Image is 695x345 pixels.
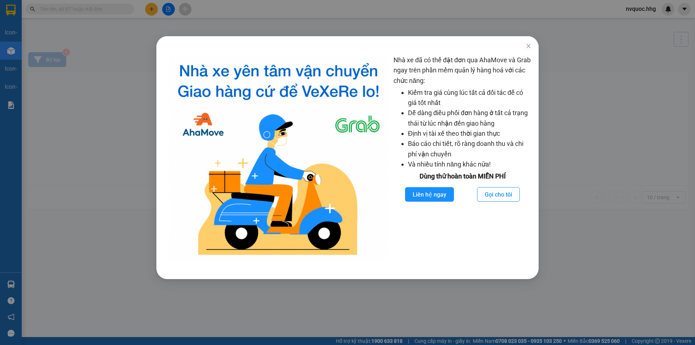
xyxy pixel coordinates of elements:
[526,43,531,49] span: close
[169,55,388,261] img: logo
[408,159,531,169] li: Và nhiều tính năng khác nữa!
[485,190,512,199] span: Gọi cho tôi
[408,139,531,159] li: Báo cáo chi tiết, rõ ràng doanh thu và chi phí vận chuyển
[393,171,531,181] div: Dùng thử hoàn toàn MIỄN PHÍ
[477,187,520,202] button: Gọi cho tôi
[393,55,531,261] div: Nhà xe đã có thể đặt đơn qua AhaMove và Grab ngay trên phần mềm quản lý hàng hoá với các chức năng:
[408,108,531,129] li: Dễ dàng điều phối đơn hàng ở tất cả trạng thái từ lúc nhận đến giao hàng
[405,187,454,202] button: Liên hệ ngay
[413,190,446,199] span: Liên hệ ngay
[408,88,531,108] li: Kiểm tra giá cùng lúc tất cả đối tác để có giá tốt nhất
[408,129,531,139] li: Định vị tài xế theo thời gian thực
[518,36,539,56] button: Close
